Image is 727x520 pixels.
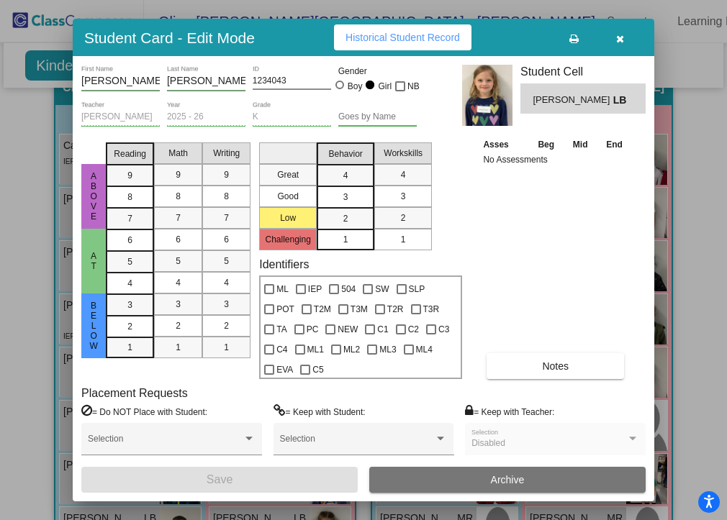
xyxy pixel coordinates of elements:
span: 6 [224,233,229,246]
span: LB [613,93,633,108]
span: 6 [127,234,132,247]
span: 7 [224,211,229,224]
span: SW [375,280,389,298]
span: Writing [213,147,240,160]
span: C5 [312,361,323,378]
span: EVA [276,361,293,378]
span: 9 [224,168,229,181]
span: 5 [127,255,132,268]
span: SLP [409,280,425,298]
button: Archive [369,467,646,493]
span: 9 [127,169,132,182]
input: goes by name [338,112,417,122]
h3: Student Card - Edit Mode [84,29,255,47]
span: T2R [387,301,404,318]
th: Mid [564,137,597,152]
span: 504 [341,280,356,298]
span: 1 [343,233,348,246]
span: ML3 [379,341,396,358]
span: 3 [127,298,132,311]
span: Archive [491,474,525,485]
span: 5 [176,255,181,268]
td: No Assessments [479,152,632,167]
span: 4 [224,276,229,289]
span: 3 [176,298,181,311]
span: 1 [176,341,181,354]
label: Identifiers [259,257,309,271]
span: 8 [176,190,181,203]
span: At [87,251,100,271]
button: Notes [487,353,624,379]
span: POT [276,301,294,318]
span: 7 [127,212,132,225]
span: ML2 [343,341,360,358]
span: ML4 [416,341,433,358]
span: 8 [127,191,132,204]
h3: Student Cell [520,65,646,78]
span: Math [168,147,188,160]
button: Historical Student Record [334,24,471,50]
span: C4 [276,341,287,358]
span: T3M [351,301,368,318]
span: 2 [127,320,132,333]
span: 9 [176,168,181,181]
span: 6 [176,233,181,246]
label: = Keep with Student: [274,404,366,419]
th: Beg [528,137,564,152]
input: grade [253,112,331,122]
span: 2 [401,211,406,224]
span: ABove [87,171,100,222]
span: Workskills [384,147,423,160]
span: 1 [127,341,132,354]
input: Enter ID [253,76,331,86]
span: C3 [438,321,449,338]
button: Save [81,467,358,493]
span: 3 [343,191,348,204]
span: 7 [176,211,181,224]
label: Placement Requests [81,386,188,400]
span: [PERSON_NAME] [533,93,613,108]
th: End [597,137,632,152]
span: 4 [401,168,406,181]
span: PC [307,321,319,338]
span: Behavior [329,147,363,160]
label: = Keep with Teacher: [465,404,554,419]
span: 1 [401,233,406,246]
th: Asses [479,137,528,152]
span: C2 [408,321,419,338]
span: 1 [224,341,229,354]
span: 4 [127,277,132,290]
span: ML [276,280,289,298]
span: T2M [314,301,331,318]
span: IEP [308,280,322,298]
mat-label: Gender [338,65,417,78]
span: Below [87,301,100,351]
span: Notes [542,360,569,372]
span: Save [207,473,232,485]
label: = Do NOT Place with Student: [81,404,207,419]
div: Girl [377,80,392,93]
span: T3R [423,301,440,318]
span: ML1 [307,341,324,358]
span: 4 [343,169,348,182]
span: NB [407,78,420,95]
span: TA [276,321,286,338]
span: 8 [224,190,229,203]
span: 2 [343,212,348,225]
input: teacher [81,112,160,122]
span: 2 [176,319,181,332]
span: Historical Student Record [346,32,460,43]
span: 5 [224,255,229,268]
span: NEW [338,321,358,338]
span: 3 [401,190,406,203]
span: 3 [224,298,229,311]
span: 2 [224,319,229,332]
span: Disabled [471,438,505,448]
span: Reading [114,147,146,160]
input: year [167,112,245,122]
div: Boy [347,80,363,93]
span: 4 [176,276,181,289]
span: C1 [377,321,388,338]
